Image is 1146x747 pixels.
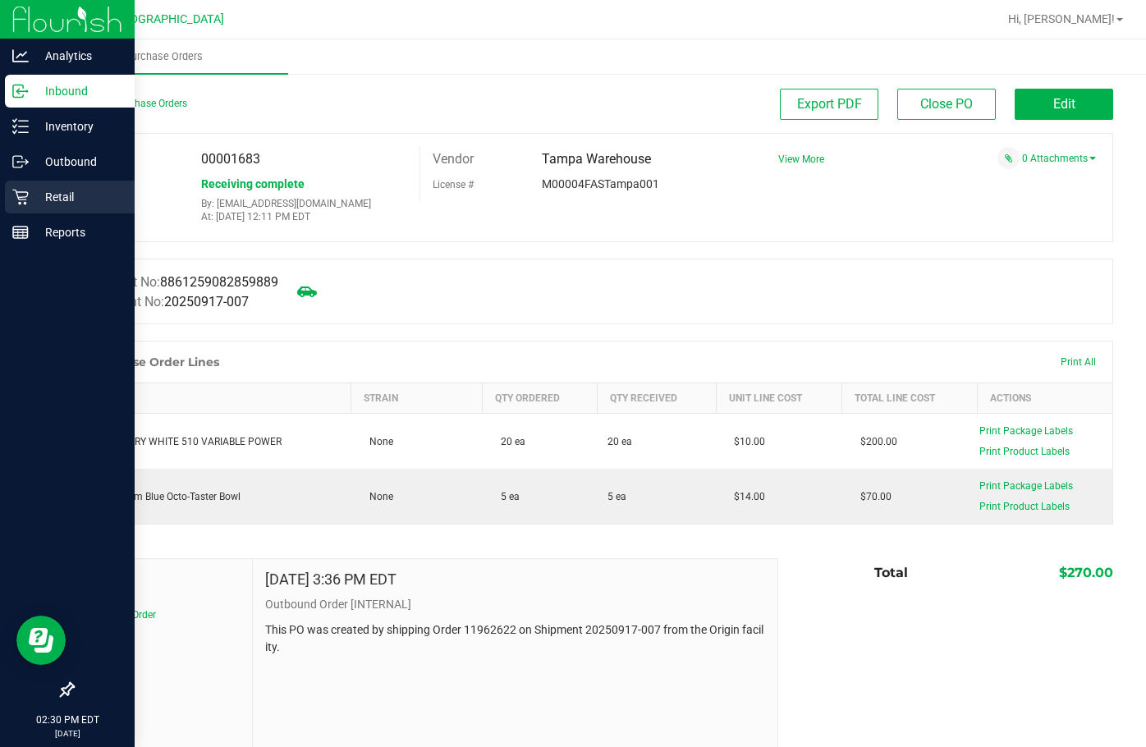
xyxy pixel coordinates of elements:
[12,224,29,241] inline-svg: Reports
[1059,565,1113,580] span: $270.00
[7,727,127,740] p: [DATE]
[778,154,824,165] a: View More
[852,491,892,502] span: $70.00
[607,434,632,449] span: 20 ea
[85,571,240,591] span: Notes
[897,89,996,120] button: Close PO
[493,436,525,447] span: 20 ea
[483,383,598,414] th: Qty Ordered
[542,177,659,190] span: M00004FASTampa001
[29,152,127,172] p: Outbound
[598,383,716,414] th: Qty Received
[1061,356,1096,368] span: Print All
[291,275,323,308] span: Mark as not Arrived
[874,565,908,580] span: Total
[607,489,626,504] span: 5 ea
[39,39,288,74] a: Purchase Orders
[979,425,1073,437] span: Print Package Labels
[164,294,249,309] span: 20250917-007
[201,198,407,209] p: By: [EMAIL_ADDRESS][DOMAIN_NAME]
[1008,12,1115,25] span: Hi, [PERSON_NAME]!
[361,491,393,502] span: None
[89,355,219,369] h1: Purchase Order Lines
[29,222,127,242] p: Reports
[12,189,29,205] inline-svg: Retail
[265,571,397,588] h4: [DATE] 3:36 PM EDT
[160,274,278,290] span: 8861259082859889
[201,211,407,222] p: At: [DATE] 12:11 PM EDT
[12,83,29,99] inline-svg: Inbound
[979,446,1070,457] span: Print Product Labels
[85,292,249,312] label: Shipment No:
[12,118,29,135] inline-svg: Inventory
[979,480,1073,492] span: Print Package Labels
[84,434,342,449] div: FT BATTERY WHITE 510 VARIABLE POWER
[265,596,766,613] p: Outbound Order [INTERNAL]
[852,436,897,447] span: $200.00
[542,151,651,167] span: Tampa Warehouse
[920,96,973,112] span: Close PO
[716,383,841,414] th: Unit Line Cost
[1015,89,1113,120] button: Edit
[726,436,765,447] span: $10.00
[29,117,127,136] p: Inventory
[12,154,29,170] inline-svg: Outbound
[201,151,260,167] span: 00001683
[112,12,224,26] span: [GEOGRAPHIC_DATA]
[85,273,278,292] label: Manifest No:
[74,383,351,414] th: Item
[29,187,127,207] p: Retail
[16,616,66,665] iframe: Resource center
[797,96,862,112] span: Export PDF
[1053,96,1075,112] span: Edit
[103,49,225,64] span: Purchase Orders
[997,147,1020,169] span: Attach a document
[433,172,474,197] label: License #
[1022,153,1096,164] a: 0 Attachments
[84,489,342,504] div: GRV 16mm Blue Octo-Taster Bowl
[493,491,520,502] span: 5 ea
[977,383,1112,414] th: Actions
[201,177,305,190] span: Receiving complete
[7,713,127,727] p: 02:30 PM EDT
[726,491,765,502] span: $14.00
[361,436,393,447] span: None
[433,147,474,172] label: Vendor
[265,621,766,656] p: This PO was created by shipping Order 11962622 on Shipment 20250917-007 from the Origin facility.
[780,89,878,120] button: Export PDF
[29,81,127,101] p: Inbound
[12,48,29,64] inline-svg: Analytics
[979,501,1070,512] span: Print Product Labels
[842,383,978,414] th: Total Line Cost
[29,46,127,66] p: Analytics
[351,383,483,414] th: Strain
